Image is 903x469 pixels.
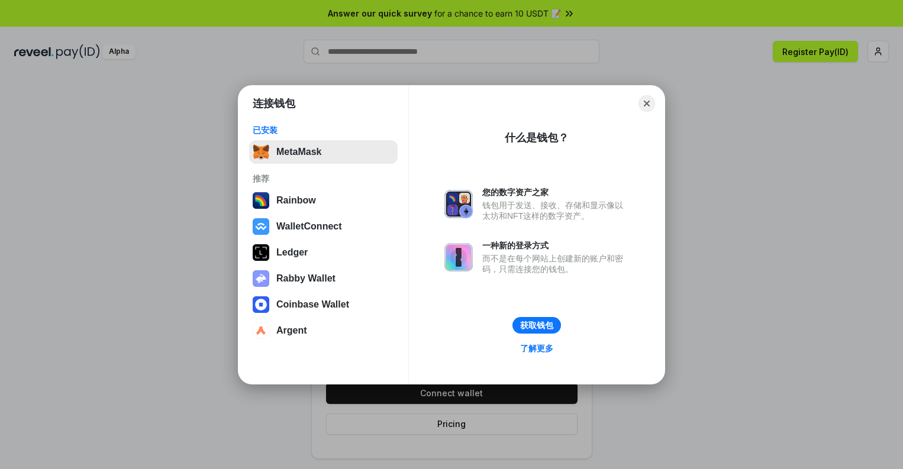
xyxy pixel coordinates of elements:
div: 获取钱包 [520,320,553,331]
img: svg+xml,%3Csvg%20xmlns%3D%22http%3A%2F%2Fwww.w3.org%2F2000%2Fsvg%22%20fill%3D%22none%22%20viewBox... [444,190,473,218]
h1: 连接钱包 [253,96,295,111]
img: svg+xml,%3Csvg%20width%3D%2228%22%20height%3D%2228%22%20viewBox%3D%220%200%2028%2028%22%20fill%3D... [253,322,269,339]
img: svg+xml,%3Csvg%20xmlns%3D%22http%3A%2F%2Fwww.w3.org%2F2000%2Fsvg%22%20fill%3D%22none%22%20viewBox... [444,243,473,271]
button: Rainbow [249,189,398,212]
img: svg+xml,%3Csvg%20width%3D%2228%22%20height%3D%2228%22%20viewBox%3D%220%200%2028%2028%22%20fill%3D... [253,218,269,235]
div: 您的数字资产之家 [482,187,629,198]
div: Rainbow [276,195,316,206]
button: Coinbase Wallet [249,293,398,316]
img: svg+xml,%3Csvg%20width%3D%22120%22%20height%3D%22120%22%20viewBox%3D%220%200%20120%20120%22%20fil... [253,192,269,209]
div: 一种新的登录方式 [482,240,629,251]
img: svg+xml,%3Csvg%20width%3D%2228%22%20height%3D%2228%22%20viewBox%3D%220%200%2028%2028%22%20fill%3D... [253,296,269,313]
a: 了解更多 [513,341,560,356]
img: svg+xml,%3Csvg%20fill%3D%22none%22%20height%3D%2233%22%20viewBox%3D%220%200%2035%2033%22%20width%... [253,144,269,160]
div: 钱包用于发送、接收、存储和显示像以太坊和NFT这样的数字资产。 [482,200,629,221]
button: MetaMask [249,140,398,164]
div: MetaMask [276,147,321,157]
img: svg+xml,%3Csvg%20xmlns%3D%22http%3A%2F%2Fwww.w3.org%2F2000%2Fsvg%22%20width%3D%2228%22%20height%3... [253,244,269,261]
button: WalletConnect [249,215,398,238]
div: 推荐 [253,173,394,184]
button: Rabby Wallet [249,267,398,290]
div: Coinbase Wallet [276,299,349,310]
div: 已安装 [253,125,394,135]
button: Argent [249,319,398,342]
div: 什么是钱包？ [505,131,569,145]
div: Argent [276,325,307,336]
div: Rabby Wallet [276,273,336,284]
button: Ledger [249,241,398,264]
div: 而不是在每个网站上创建新的账户和密码，只需连接您的钱包。 [482,253,629,274]
div: 了解更多 [520,343,553,354]
button: 获取钱包 [512,317,561,334]
div: WalletConnect [276,221,342,232]
img: svg+xml,%3Csvg%20xmlns%3D%22http%3A%2F%2Fwww.w3.org%2F2000%2Fsvg%22%20fill%3D%22none%22%20viewBox... [253,270,269,287]
div: Ledger [276,247,308,258]
button: Close [638,95,655,112]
